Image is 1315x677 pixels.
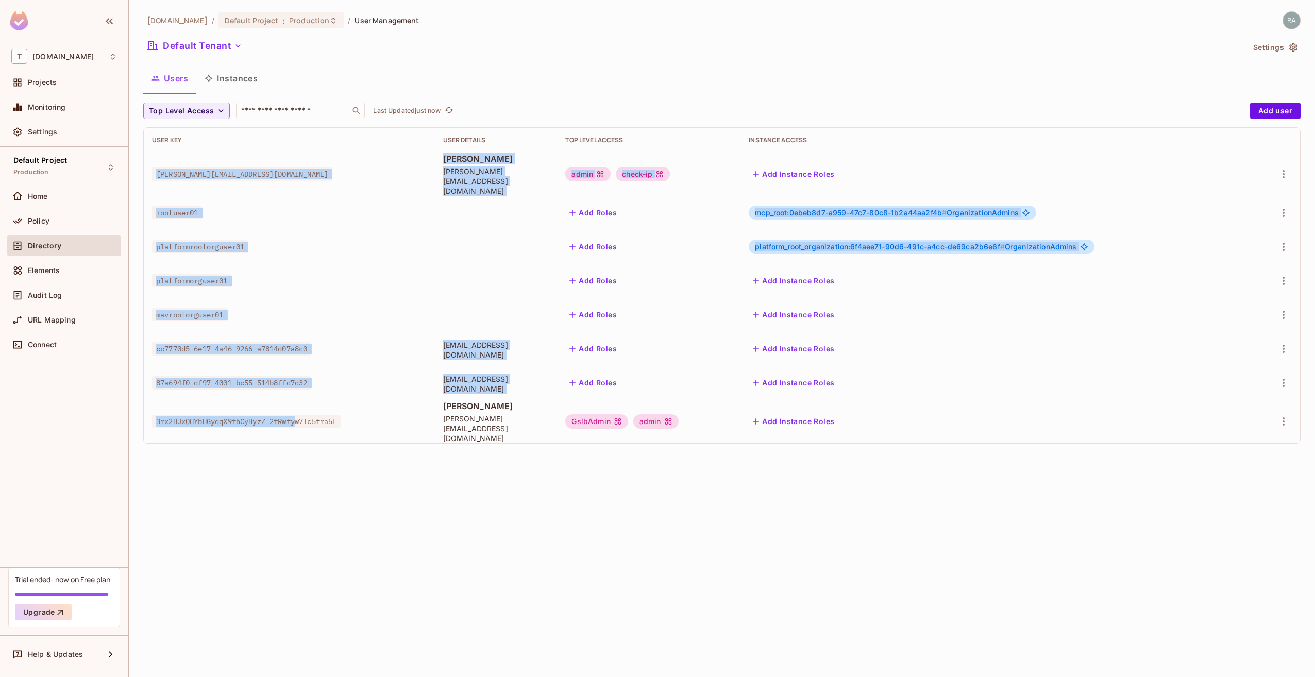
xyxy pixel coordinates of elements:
[755,243,1076,251] span: OrganizationAdmins
[565,414,628,429] div: GslbAdmin
[348,15,350,25] li: /
[749,136,1245,144] div: Instance Access
[143,103,230,119] button: Top Level Access
[212,15,214,25] li: /
[152,376,311,390] span: 87a694f0-df97-4001-bc55-514b8ffd7d32
[749,166,838,182] button: Add Instance Roles
[755,242,1005,251] span: platform_root_organization:6f4aee71-90d6-491c-a4cc-de69ca2b6e6f
[1000,242,1005,251] span: #
[749,307,838,323] button: Add Instance Roles
[443,153,549,164] span: [PERSON_NAME]
[152,415,341,428] span: 3rx2HJxQHYbHGyqqX9fhCyHyzZ_2fRwfyw7Tc5fra5E
[28,291,62,299] span: Audit Log
[11,49,27,64] span: T
[13,156,67,164] span: Default Project
[28,78,57,87] span: Projects
[942,208,947,217] span: #
[28,266,60,275] span: Elements
[373,107,441,115] p: Last Updated just now
[565,341,621,357] button: Add Roles
[10,11,28,30] img: SReyMgAAAABJRU5ErkJggg==
[443,166,549,196] span: [PERSON_NAME][EMAIL_ADDRESS][DOMAIN_NAME]
[749,413,838,430] button: Add Instance Roles
[15,574,110,584] div: Trial ended- now on Free plan
[15,604,72,620] button: Upgrade
[147,15,208,25] span: the active workspace
[28,341,57,349] span: Connect
[749,375,838,391] button: Add Instance Roles
[28,192,48,200] span: Home
[616,167,670,181] div: check-ip
[152,308,227,321] span: mavrootorguser01
[443,340,549,360] span: [EMAIL_ADDRESS][DOMAIN_NAME]
[196,65,266,91] button: Instances
[143,38,246,54] button: Default Tenant
[1283,12,1300,29] img: ravikanth.thoomozu1@t-mobile.com
[282,16,285,25] span: :
[441,105,455,117] span: Click to refresh data
[32,53,94,61] span: Workspace: t-mobile.com
[28,316,76,324] span: URL Mapping
[28,128,57,136] span: Settings
[28,650,83,658] span: Help & Updates
[445,106,453,116] span: refresh
[289,15,329,25] span: Production
[225,15,278,25] span: Default Project
[1250,103,1301,119] button: Add user
[152,240,248,253] span: platformrootorguser01
[749,273,838,289] button: Add Instance Roles
[28,217,49,225] span: Policy
[355,15,419,25] span: User Management
[565,239,621,255] button: Add Roles
[152,167,332,181] span: [PERSON_NAME][EMAIL_ADDRESS][DOMAIN_NAME]
[443,374,549,394] span: [EMAIL_ADDRESS][DOMAIN_NAME]
[443,105,455,117] button: refresh
[565,307,621,323] button: Add Roles
[565,136,732,144] div: Top Level Access
[443,414,549,443] span: [PERSON_NAME][EMAIL_ADDRESS][DOMAIN_NAME]
[28,242,61,250] span: Directory
[749,341,838,357] button: Add Instance Roles
[152,342,311,356] span: cc7770d5-6e17-4a46-9266-a7814d07a8c0
[755,209,1019,217] span: OrganizationAdmins
[443,136,549,144] div: User Details
[565,375,621,391] button: Add Roles
[633,414,679,429] div: admin
[565,273,621,289] button: Add Roles
[1249,39,1301,56] button: Settings
[443,400,549,412] span: [PERSON_NAME]
[152,274,232,287] span: platformorguser01
[149,105,214,117] span: Top Level Access
[755,208,947,217] span: mcp_root:0ebeb8d7-a959-47c7-80c8-1b2a44aa2f4b
[565,205,621,221] button: Add Roles
[13,168,49,176] span: Production
[565,167,611,181] div: admin
[28,103,66,111] span: Monitoring
[152,136,427,144] div: User Key
[152,206,203,219] span: rootuser01
[143,65,196,91] button: Users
